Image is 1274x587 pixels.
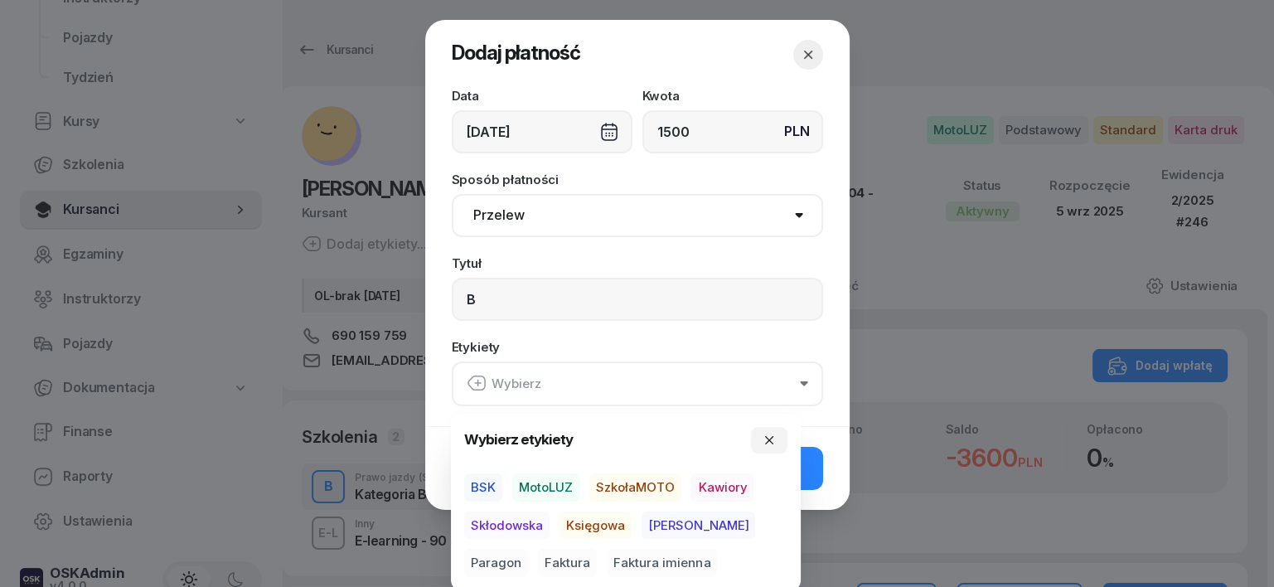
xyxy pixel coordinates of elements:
button: Faktura imienna [607,549,717,577]
input: 0 [642,110,823,153]
div: Wybierz [467,373,541,395]
button: BSK [464,473,502,502]
span: Dodaj płatność [452,41,580,65]
h4: Wybierz etykiety [464,429,573,451]
button: Księgowa [559,512,632,540]
input: Np. zaliczka, pierwsza rata... [452,278,823,321]
button: Kawiory [691,473,753,502]
button: SzkołaMOTO [589,473,681,502]
button: Wybierz [452,361,823,406]
button: Paragon [464,549,528,577]
button: [PERSON_NAME] [642,512,755,540]
button: Faktura [538,549,597,577]
button: MotoLUZ [512,473,579,502]
button: Skłodowska [464,512,550,540]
